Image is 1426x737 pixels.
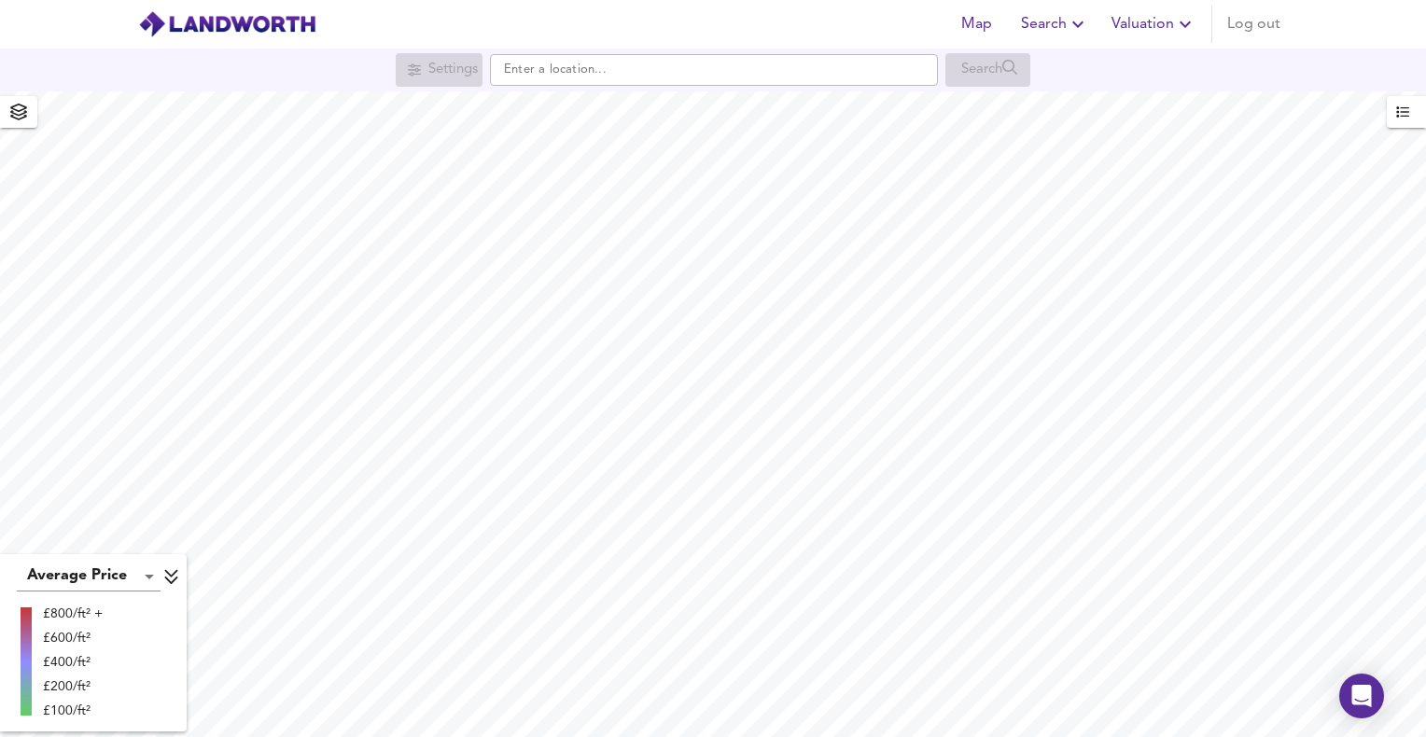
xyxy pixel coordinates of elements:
div: Average Price [17,562,161,591]
div: Open Intercom Messenger [1339,674,1384,718]
div: £100/ft² [43,702,103,720]
button: Log out [1220,6,1288,43]
span: Map [954,11,999,37]
input: Enter a location... [490,54,938,86]
span: Search [1021,11,1089,37]
span: Log out [1227,11,1280,37]
div: Search for a location first or explore the map [396,53,482,87]
button: Valuation [1104,6,1204,43]
button: Search [1014,6,1097,43]
div: £800/ft² + [43,605,103,623]
div: Search for a location first or explore the map [945,53,1030,87]
button: Map [946,6,1006,43]
div: £200/ft² [43,677,103,696]
span: Valuation [1111,11,1196,37]
img: logo [138,10,316,38]
div: £600/ft² [43,629,103,647]
div: £400/ft² [43,653,103,672]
